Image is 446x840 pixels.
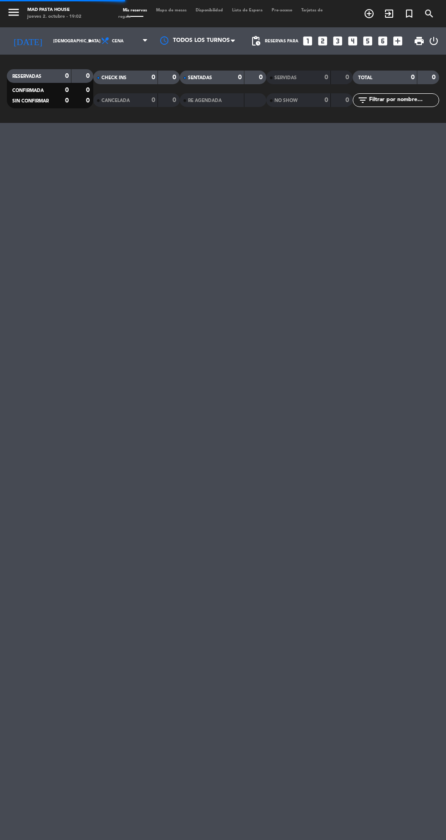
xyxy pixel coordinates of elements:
[265,39,299,44] span: Reservas para
[65,97,69,104] strong: 0
[358,76,372,80] span: TOTAL
[424,8,435,19] i: search
[428,27,439,55] div: LOG OUT
[85,36,96,46] i: arrow_drop_down
[357,95,368,106] i: filter_list
[404,8,415,19] i: turned_in_not
[191,8,228,12] span: Disponibilidad
[12,88,44,93] span: CONFIRMADA
[27,7,81,14] div: Mad Pasta House
[172,97,178,103] strong: 0
[112,39,124,44] span: Cena
[7,5,20,21] button: menu
[65,87,69,93] strong: 0
[302,35,314,47] i: looks_one
[345,97,351,103] strong: 0
[274,76,297,80] span: SERVIDAS
[432,74,437,81] strong: 0
[324,74,328,81] strong: 0
[101,98,130,103] span: CANCELADA
[101,76,127,80] span: CHECK INS
[7,5,20,19] i: menu
[152,74,155,81] strong: 0
[324,97,328,103] strong: 0
[414,36,425,46] span: print
[12,99,49,103] span: SIN CONFIRMAR
[259,74,264,81] strong: 0
[228,8,267,12] span: Lista de Espera
[317,35,329,47] i: looks_two
[152,97,155,103] strong: 0
[392,35,404,47] i: add_box
[188,98,222,103] span: RE AGENDADA
[332,35,344,47] i: looks_3
[152,8,191,12] span: Mapa de mesas
[188,76,212,80] span: SENTADAS
[172,74,178,81] strong: 0
[274,98,298,103] span: NO SHOW
[368,95,439,105] input: Filtrar por nombre...
[86,97,91,104] strong: 0
[118,8,152,12] span: Mis reservas
[86,87,91,93] strong: 0
[362,35,374,47] i: looks_5
[267,8,297,12] span: Pre-acceso
[345,74,351,81] strong: 0
[428,36,439,46] i: power_settings_new
[65,73,69,79] strong: 0
[411,74,415,81] strong: 0
[12,74,41,79] span: RESERVADAS
[384,8,395,19] i: exit_to_app
[364,8,375,19] i: add_circle_outline
[347,35,359,47] i: looks_4
[86,73,91,79] strong: 0
[377,35,389,47] i: looks_6
[250,36,261,46] span: pending_actions
[238,74,242,81] strong: 0
[27,14,81,20] div: jueves 2. octubre - 19:02
[7,32,49,50] i: [DATE]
